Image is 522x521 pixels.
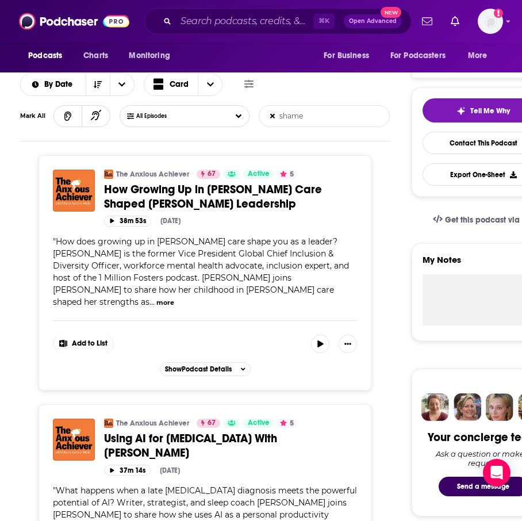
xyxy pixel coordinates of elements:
[468,48,488,64] span: More
[248,417,270,429] span: Active
[21,81,86,89] button: open menu
[208,168,216,180] span: 67
[277,170,297,179] button: 5
[446,12,464,31] a: Show notifications dropdown
[478,9,503,34] span: Logged in as shcarlos
[149,297,155,307] span: ...
[53,419,95,461] img: Using AI for ADHD With Lindsay Scola
[83,48,108,64] span: Charts
[76,45,115,67] a: Charts
[104,431,277,460] span: Using AI for [MEDICAL_DATA] With [PERSON_NAME]
[243,419,274,428] a: Active
[116,419,189,428] a: The Anxious Achiever
[129,48,170,64] span: Monitoring
[120,105,250,127] button: Choose List Listened
[104,216,151,227] button: 38m 53s
[160,217,181,225] div: [DATE]
[197,419,220,428] a: 67
[104,465,151,476] button: 37m 14s
[381,7,401,18] span: New
[20,45,77,67] button: open menu
[248,168,270,180] span: Active
[28,48,62,64] span: Podcasts
[478,9,503,34] img: User Profile
[104,419,113,428] img: The Anxious Achiever
[44,81,76,89] span: By Date
[470,106,510,116] span: Tell Me Why
[72,339,108,348] span: Add to List
[116,170,189,179] a: The Anxious Achiever
[53,236,349,307] span: "
[390,48,446,64] span: For Podcasters
[104,170,113,179] img: The Anxious Achiever
[53,335,113,353] button: Show More Button
[456,106,466,116] img: tell me why sparkle
[313,14,335,29] span: ⌘ K
[454,393,481,421] img: Barbara Profile
[197,170,220,179] a: 67
[486,393,513,421] img: Jules Profile
[86,74,110,95] button: Sort Direction
[20,113,53,119] div: Mark All
[494,9,503,18] svg: Add a profile image
[144,8,412,35] div: Search podcasts, credits, & more...
[208,417,216,429] span: 67
[156,298,174,308] button: more
[339,335,357,353] button: Show More Button
[478,9,503,34] button: Show profile menu
[324,48,369,64] span: For Business
[144,73,223,96] button: Choose View
[316,45,383,67] button: open menu
[344,14,402,28] button: Open AdvancedNew
[170,81,189,89] span: Card
[104,431,357,460] a: Using AI for [MEDICAL_DATA] With [PERSON_NAME]
[160,466,180,474] div: [DATE]
[104,182,322,211] span: How Growing Up in [PERSON_NAME] Care Shaped [PERSON_NAME] Leadership
[349,18,397,24] span: Open Advanced
[460,45,502,67] button: open menu
[243,170,274,179] a: Active
[136,113,190,120] span: All Episodes
[53,236,349,307] span: How does growing up in [PERSON_NAME] care shape you as a leader? [PERSON_NAME] is the former Vice...
[383,45,462,67] button: open menu
[20,73,135,96] h2: Choose List sort
[104,182,357,211] a: How Growing Up in [PERSON_NAME] Care Shaped [PERSON_NAME] Leadership
[417,12,437,31] a: Show notifications dropdown
[421,393,449,421] img: Sydney Profile
[176,12,313,30] input: Search podcasts, credits, & more...
[19,10,129,32] img: Podchaser - Follow, Share and Rate Podcasts
[53,170,95,212] img: How Growing Up in Foster Care Shaped Chéla Gage’s Leadership
[160,362,251,376] button: ShowPodcast Details
[165,365,232,373] span: Show Podcast Details
[277,419,297,428] button: 5
[110,74,134,95] button: open menu
[483,459,511,486] div: Open Intercom Messenger
[121,45,185,67] button: open menu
